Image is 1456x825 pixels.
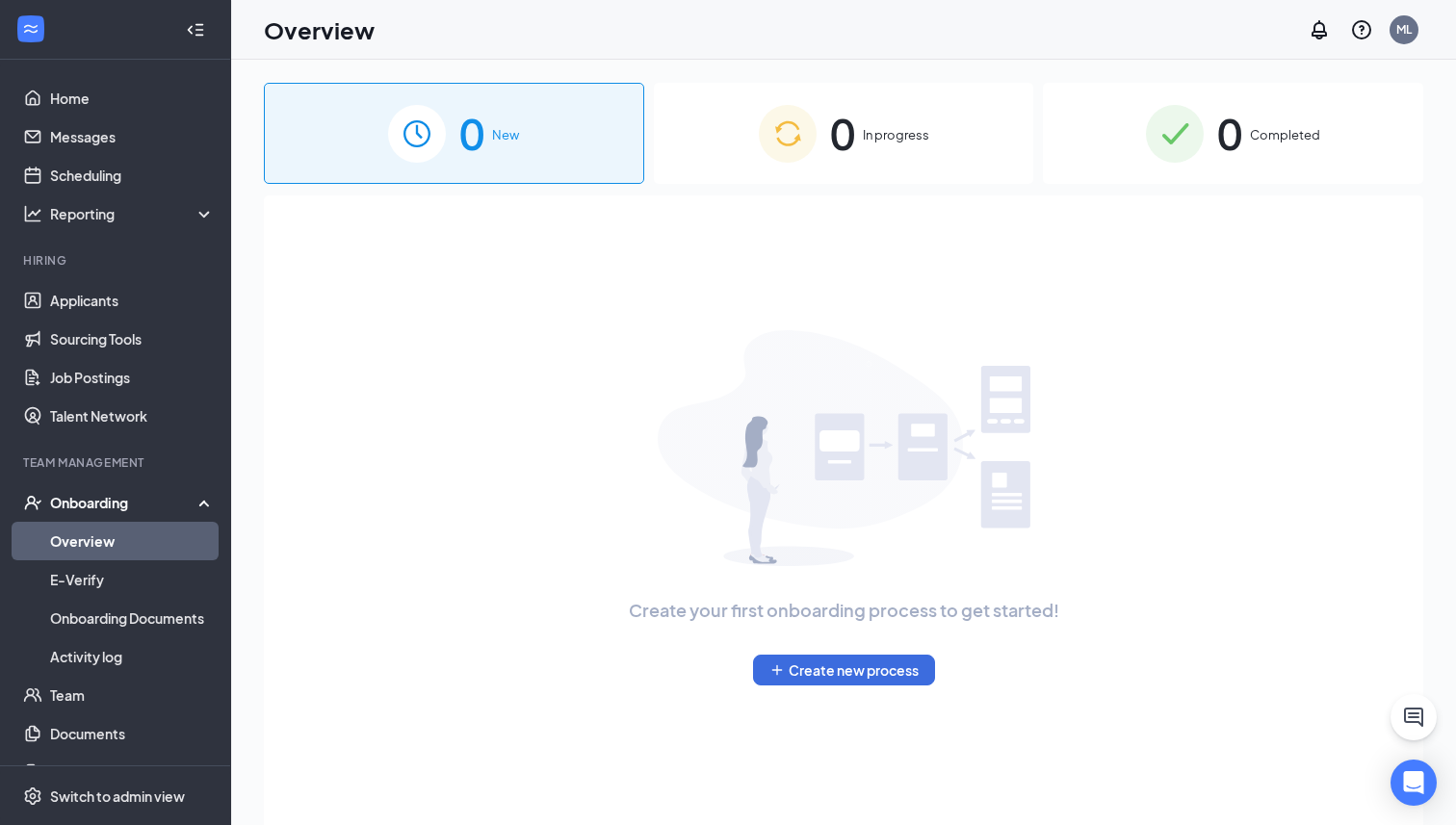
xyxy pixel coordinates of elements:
[1308,18,1331,41] svg: Notifications
[50,79,215,117] a: Home
[50,753,215,791] a: Surveys
[186,20,205,39] svg: Collapse
[1396,21,1412,38] div: ML
[50,560,215,599] a: E-Verify
[50,320,215,358] a: Sourcing Tools
[629,597,1059,624] span: Create your first onboarding process to get started!
[1391,694,1437,740] button: ChatActive
[50,599,215,637] a: Onboarding Documents
[50,358,215,397] a: Job Postings
[23,454,211,471] div: Team Management
[50,204,216,223] div: Reporting
[459,100,484,167] span: 0
[1250,125,1320,144] span: Completed
[863,125,929,144] span: In progress
[50,281,215,320] a: Applicants
[50,156,215,194] a: Scheduling
[1217,100,1242,167] span: 0
[830,100,855,167] span: 0
[1350,18,1373,41] svg: QuestionInfo
[50,676,215,714] a: Team
[50,493,198,512] div: Onboarding
[1402,706,1425,729] svg: ChatActive
[50,397,215,435] a: Talent Network
[492,125,519,144] span: New
[50,117,215,156] a: Messages
[21,19,40,39] svg: WorkstreamLogo
[769,662,785,678] svg: Plus
[753,655,935,685] button: PlusCreate new process
[23,493,42,512] svg: UserCheck
[23,252,211,269] div: Hiring
[23,204,42,223] svg: Analysis
[23,786,42,806] svg: Settings
[264,13,375,46] h1: Overview
[50,786,185,806] div: Switch to admin view
[1391,760,1437,806] div: Open Intercom Messenger
[50,637,215,676] a: Activity log
[50,714,215,753] a: Documents
[50,522,215,560] a: Overview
